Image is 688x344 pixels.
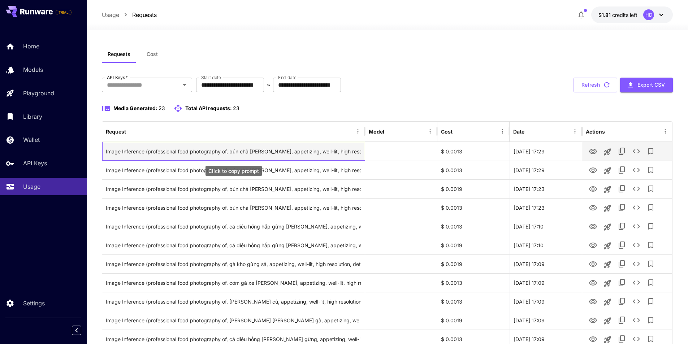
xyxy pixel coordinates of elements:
[77,324,87,337] div: Collapse sidebar
[629,182,644,196] button: See details
[586,275,600,290] button: View
[267,80,271,89] p: ~
[106,292,361,311] div: Click to copy prompt
[106,199,361,217] div: Click to copy prompt
[600,314,615,328] button: Launch in playground
[353,126,363,136] button: Menu
[600,182,615,197] button: Launch in playground
[615,275,629,290] button: Copy TaskUUID
[425,126,435,136] button: Menu
[510,311,582,330] div: 21 Sep, 2025 17:09
[629,163,644,177] button: See details
[629,238,644,252] button: See details
[600,145,615,159] button: Launch in playground
[179,80,190,90] button: Open
[102,10,119,19] p: Usage
[510,179,582,198] div: 21 Sep, 2025 17:23
[586,256,600,271] button: View
[644,200,658,215] button: Add to library
[441,129,453,135] div: Cost
[586,294,600,309] button: View
[629,294,644,309] button: See details
[23,135,40,144] p: Wallet
[159,105,165,111] span: 23
[629,275,644,290] button: See details
[598,12,612,18] span: $1.81
[369,129,384,135] div: Model
[615,238,629,252] button: Copy TaskUUID
[113,105,157,111] span: Media Generated:
[205,166,262,176] div: Click to copy prompt
[437,142,510,161] div: $ 0.0013
[615,200,629,215] button: Copy TaskUUID
[615,294,629,309] button: Copy TaskUUID
[629,144,644,158] button: See details
[106,236,361,254] div: Click to copy prompt
[510,198,582,217] div: 21 Sep, 2025 17:23
[600,257,615,272] button: Launch in playground
[600,239,615,253] button: Launch in playground
[233,105,239,111] span: 23
[615,313,629,327] button: Copy TaskUUID
[510,292,582,311] div: 21 Sep, 2025 17:09
[23,299,45,308] p: Settings
[437,311,510,330] div: $ 0.0019
[586,219,600,234] button: View
[600,164,615,178] button: Launch in playground
[644,238,658,252] button: Add to library
[23,89,54,97] p: Playground
[56,10,71,15] span: TRIAL
[586,181,600,196] button: View
[185,105,232,111] span: Total API requests:
[453,126,463,136] button: Sort
[644,163,658,177] button: Add to library
[510,217,582,236] div: 21 Sep, 2025 17:10
[510,254,582,273] div: 21 Sep, 2025 17:09
[644,219,658,234] button: Add to library
[102,10,157,19] nav: breadcrumb
[127,126,137,136] button: Sort
[586,238,600,252] button: View
[108,51,130,57] span: Requests
[147,51,158,57] span: Cost
[643,9,654,20] div: HD
[644,182,658,196] button: Add to library
[23,159,47,167] p: API Keys
[23,112,42,121] p: Library
[106,142,361,161] div: Click to copy prompt
[615,219,629,234] button: Copy TaskUUID
[586,162,600,177] button: View
[23,42,39,51] p: Home
[106,217,361,236] div: Click to copy prompt
[586,129,605,135] div: Actions
[23,182,40,191] p: Usage
[510,273,582,292] div: 21 Sep, 2025 17:09
[598,11,637,19] div: $1.8082
[600,220,615,234] button: Launch in playground
[437,273,510,292] div: $ 0.0013
[574,78,617,92] button: Refresh
[644,294,658,309] button: Add to library
[586,313,600,327] button: View
[644,257,658,271] button: Add to library
[278,74,296,80] label: End date
[615,163,629,177] button: Copy TaskUUID
[437,236,510,254] div: $ 0.0019
[437,254,510,273] div: $ 0.0019
[644,313,658,327] button: Add to library
[56,8,72,17] span: Add your payment card to enable full platform functionality.
[615,182,629,196] button: Copy TaskUUID
[437,198,510,217] div: $ 0.0013
[437,179,510,198] div: $ 0.0019
[497,126,507,136] button: Menu
[612,12,637,18] span: credits left
[600,201,615,215] button: Launch in playground
[600,295,615,309] button: Launch in playground
[106,180,361,198] div: Click to copy prompt
[620,78,673,92] button: Export CSV
[629,313,644,327] button: See details
[510,142,582,161] div: 21 Sep, 2025 17:29
[132,10,157,19] p: Requests
[510,236,582,254] div: 21 Sep, 2025 17:10
[72,326,81,335] button: Collapse sidebar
